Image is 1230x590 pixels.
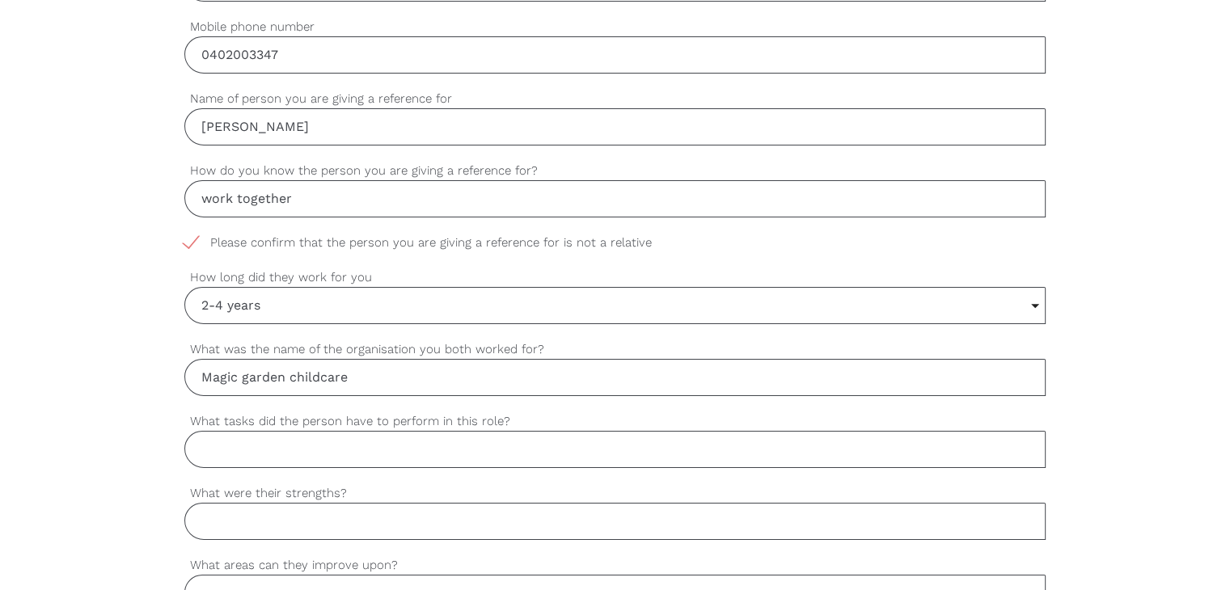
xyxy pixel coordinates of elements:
label: What was the name of the organisation you both worked for? [184,340,1046,359]
span: Please confirm that the person you are giving a reference for is not a relative [184,234,683,252]
label: What were their strengths? [184,484,1046,503]
label: Name of person you are giving a reference for [184,90,1046,108]
label: What tasks did the person have to perform in this role? [184,412,1046,431]
label: How do you know the person you are giving a reference for? [184,162,1046,180]
label: Mobile phone number [184,18,1046,36]
label: How long did they work for you [184,268,1046,287]
label: What areas can they improve upon? [184,556,1046,575]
